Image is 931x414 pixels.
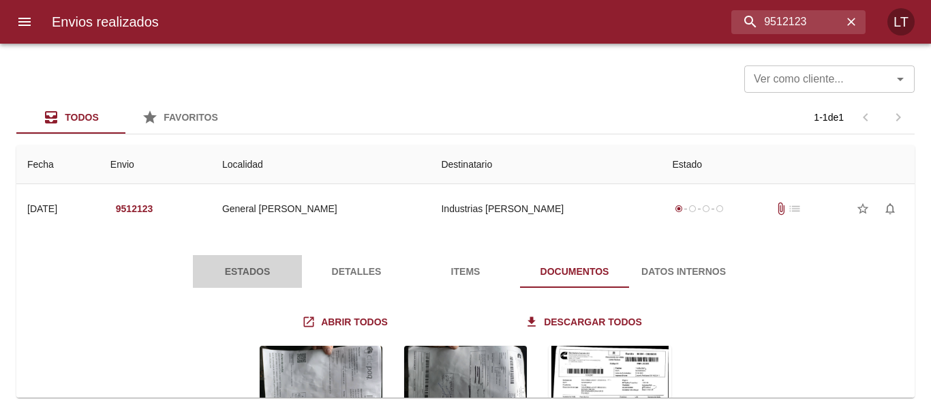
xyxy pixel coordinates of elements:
[661,145,915,184] th: Estado
[164,112,218,123] span: Favoritos
[637,263,730,280] span: Datos Internos
[193,255,738,288] div: Tabs detalle de guia
[299,310,393,335] a: Abrir todos
[849,195,876,222] button: Agregar a favoritos
[201,263,294,280] span: Estados
[211,145,431,184] th: Localidad
[430,184,661,233] td: Industrias [PERSON_NAME]
[731,10,842,34] input: buscar
[8,5,41,38] button: menu
[528,263,621,280] span: Documentos
[100,145,211,184] th: Envio
[528,314,642,331] span: Descargar todos
[675,205,683,213] span: radio_button_checked
[27,203,57,214] div: [DATE]
[52,11,159,33] h6: Envios realizados
[116,201,153,218] em: 9512123
[887,8,915,35] div: LT
[814,110,844,124] p: 1 - 1 de 1
[672,202,727,216] div: Generado
[16,101,234,134] div: Tabs Envios
[856,202,870,216] span: star_border
[702,205,710,213] span: radio_button_unchecked
[65,112,99,123] span: Todos
[716,205,724,213] span: radio_button_unchecked
[110,196,159,222] button: 9512123
[774,202,788,216] span: Tiene documentos adjuntos
[788,202,802,216] span: No tiene pedido asociado
[305,314,388,331] span: Abrir todos
[16,145,100,184] th: Fecha
[310,263,403,280] span: Detalles
[522,310,647,335] a: Descargar todos
[419,263,512,280] span: Items
[430,145,661,184] th: Destinatario
[211,184,431,233] td: General [PERSON_NAME]
[688,205,697,213] span: radio_button_unchecked
[891,70,910,89] button: Abrir
[883,202,897,216] span: notifications_none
